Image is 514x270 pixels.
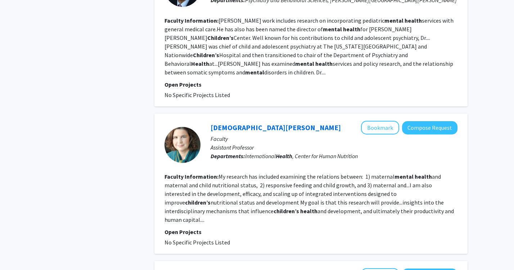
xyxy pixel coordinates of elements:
[191,60,209,67] b: Health
[245,69,264,76] b: mental
[343,26,360,33] b: health
[164,80,457,89] p: Open Projects
[164,173,454,223] fg-read-more: My research has included examining the relations between: 1) maternal and maternal and child nutr...
[405,17,422,24] b: health
[211,134,457,143] p: Faculty
[164,173,218,180] b: Faculty Information:
[164,17,218,24] b: Faculty Information:
[323,26,342,33] b: mental
[207,34,234,41] b: Children’s
[211,123,341,132] a: [DEMOGRAPHIC_DATA][PERSON_NAME]
[211,152,245,160] b: Departments:
[164,228,457,236] p: Open Projects
[193,51,219,59] b: Children’s
[402,121,457,134] button: Compose Request to Kristen Hurley
[394,173,414,180] b: mental
[415,173,432,180] b: health
[211,143,457,152] p: Assistant Professor
[274,207,299,215] b: children’s
[300,207,317,215] b: health
[5,238,31,265] iframe: Chat
[164,239,230,246] span: No Specific Projects Listed
[361,121,399,134] button: Add Kristen Hurley to Bookmarks
[295,60,314,67] b: mental
[185,199,211,206] b: children’s
[164,91,230,99] span: No Specific Projects Listed
[164,17,454,76] fg-read-more: [PERSON_NAME] work includes research on incorporating pediatric services with general medical car...
[245,152,358,160] span: International , Center for Human Nutrition
[315,60,333,67] b: health
[384,17,403,24] b: mental
[276,152,292,160] b: Health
